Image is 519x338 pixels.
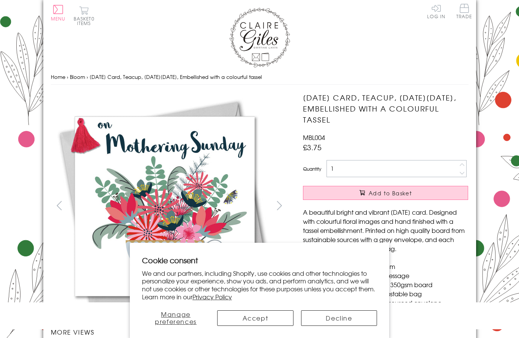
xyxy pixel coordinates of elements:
[51,73,65,80] a: Home
[301,310,377,326] button: Decline
[229,8,290,68] img: Claire Giles Greetings Cards
[303,165,321,172] label: Quantity
[311,280,468,289] li: Printed in the U.K on quality 350gsm board
[142,269,377,301] p: We and our partners, including Shopify, use cookies and other technologies to personalize your ex...
[70,73,85,80] a: Bloom
[303,186,468,200] button: Add to Basket
[303,208,468,253] p: A beautiful bright and vibrant [DATE] card. Designed with colourful floral images and hand finish...
[192,292,232,301] a: Privacy Policy
[311,262,468,271] li: Dimensions: 150mm x 150mm
[303,142,322,152] span: £3.75
[427,4,445,19] a: Log In
[456,4,472,19] span: Trade
[142,310,210,326] button: Manage preferences
[67,73,68,80] span: ›
[90,73,262,80] span: [DATE] Card, Teacup, [DATE][DATE], Embellished with a colourful tassel
[50,92,278,320] img: Mother's Day Card, Teacup, Mothering Sunday, Embellished with a colourful tassel
[303,133,325,142] span: MBL004
[51,327,288,336] h3: More views
[77,15,95,27] span: 0 items
[51,5,66,21] button: Menu
[271,197,288,214] button: next
[303,92,468,125] h1: [DATE] Card, Teacup, [DATE][DATE], Embellished with a colourful tassel
[74,6,95,25] button: Basket0 items
[87,73,88,80] span: ›
[155,310,197,326] span: Manage preferences
[311,271,468,280] li: Blank inside for your own message
[288,92,516,320] img: Mother's Day Card, Teacup, Mothering Sunday, Embellished with a colourful tassel
[369,189,412,197] span: Add to Basket
[142,255,377,266] h2: Cookie consent
[311,298,468,307] li: With matching sustainable sourced envelope
[456,4,472,20] a: Trade
[217,310,293,326] button: Accept
[51,197,68,214] button: prev
[311,289,468,298] li: Comes wrapped in Compostable bag
[51,69,469,85] nav: breadcrumbs
[51,15,66,22] span: Menu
